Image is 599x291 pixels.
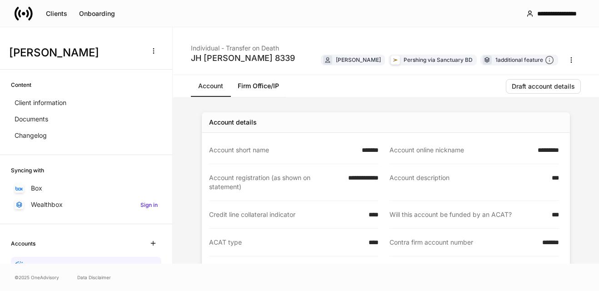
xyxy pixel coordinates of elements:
[389,238,537,247] div: Contra firm account number
[40,6,73,21] button: Clients
[495,55,554,65] div: 1 additional feature
[389,210,546,219] div: Will this account be funded by an ACAT?
[11,166,44,175] h6: Syncing with
[11,95,161,111] a: Client information
[191,75,230,97] a: Account
[11,196,161,213] a: WealthboxSign in
[191,53,295,64] div: JH [PERSON_NAME] 8339
[46,10,67,17] div: Clients
[15,115,48,124] p: Documents
[512,83,575,90] div: Draft account details
[15,131,47,140] p: Changelog
[15,186,23,191] img: oYqM9ojoZLfzCHUefNbBcWHcyDPbQKagtYciMC8pFl3iZXy3dU33Uwy+706y+0q2uJ1ghNQf2OIHrSh50tUd9HaB5oMc62p0G...
[209,173,343,191] div: Account registration (as shown on statement)
[336,55,381,64] div: [PERSON_NAME]
[11,239,35,248] h6: Accounts
[404,55,473,64] div: Pershing via Sanctuary BD
[140,201,158,209] h6: Sign in
[389,145,532,155] div: Account online nickname
[230,75,286,97] a: Firm Office/IP
[11,111,161,127] a: Documents
[15,274,59,281] span: © 2025 OneAdvisory
[79,10,115,17] div: Onboarding
[15,98,66,107] p: Client information
[77,274,111,281] a: Data Disclaimer
[209,118,257,127] div: Account details
[73,6,121,21] button: Onboarding
[209,210,363,219] div: Credit line collateral indicator
[9,45,140,60] h3: [PERSON_NAME]
[389,173,546,191] div: Account description
[506,79,581,94] button: Draft account details
[209,238,363,247] div: ACAT type
[31,200,63,209] p: Wealthbox
[209,145,356,155] div: Account short name
[191,38,295,53] div: Individual - Transfer on Death
[11,127,161,144] a: Changelog
[31,184,42,193] p: Box
[11,80,31,89] h6: Content
[11,180,161,196] a: Box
